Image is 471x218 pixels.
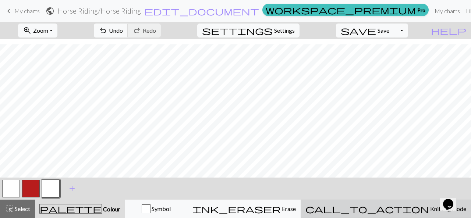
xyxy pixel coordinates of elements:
span: ink_eraser [192,204,281,214]
button: Save [336,24,394,37]
span: public [46,6,54,16]
iframe: chat widget [440,189,464,211]
span: Colour [102,206,120,212]
span: Zoom [33,27,48,34]
button: Zoom [18,24,57,37]
button: Erase [188,200,301,218]
a: My charts [4,5,40,17]
button: SettingsSettings [197,24,300,37]
span: Select [14,205,30,212]
span: edit_document [144,6,259,16]
span: workspace_premium [266,5,416,15]
span: keyboard_arrow_left [4,6,13,16]
button: Colour [35,200,125,218]
a: Pro [262,4,429,16]
span: palette [40,204,102,214]
span: undo [99,25,107,36]
button: Symbol [125,200,188,218]
span: Symbol [150,205,171,212]
span: call_to_action [305,204,429,214]
i: Settings [202,26,273,35]
span: Save [378,27,389,34]
span: Erase [281,205,296,212]
span: zoom_in [23,25,32,36]
a: My charts [432,4,463,18]
h2: Horse Riding / Horse Riding [57,7,141,15]
span: help [431,25,466,36]
span: settings [202,25,273,36]
button: Knitting mode [301,200,471,218]
button: Undo [94,24,128,37]
span: My charts [14,7,40,14]
span: Settings [274,26,295,35]
span: Knitting mode [429,205,466,212]
span: save [341,25,376,36]
span: Undo [109,27,123,34]
span: add [68,183,77,194]
span: highlight_alt [5,204,14,214]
